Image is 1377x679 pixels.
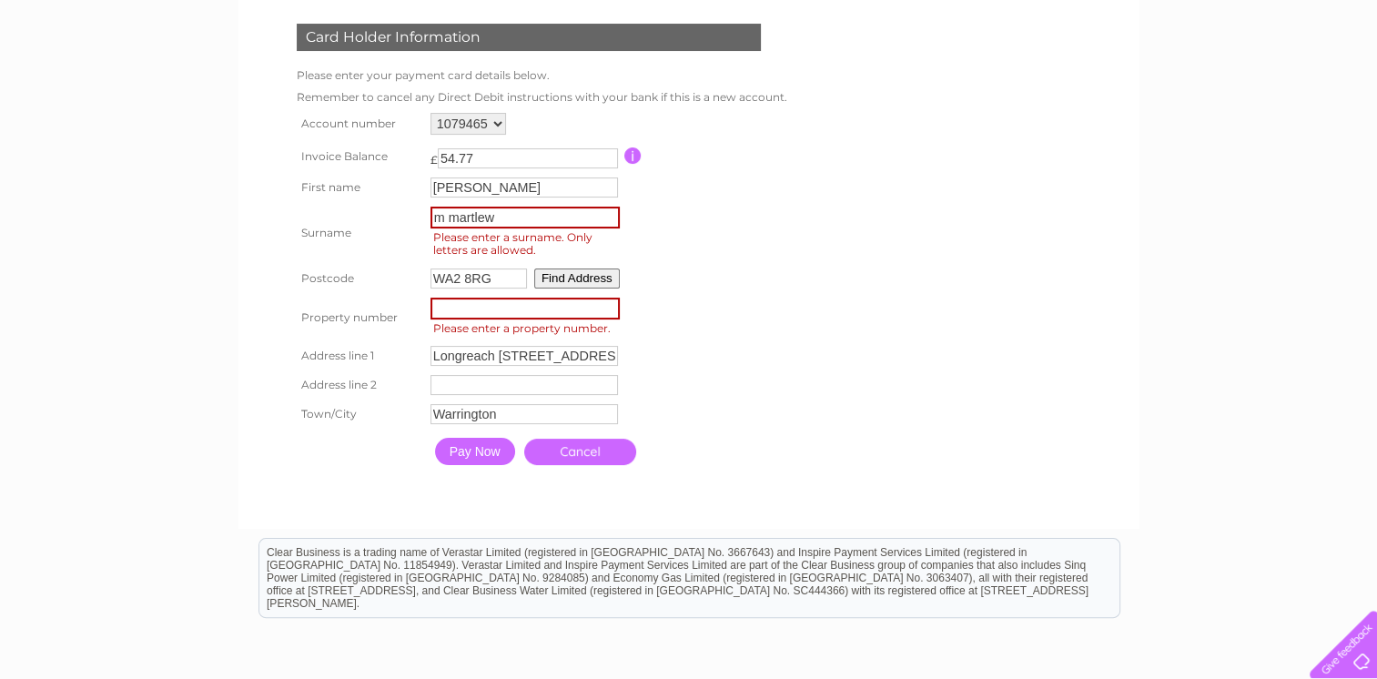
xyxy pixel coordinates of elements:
td: Please enter your payment card details below. [292,65,792,86]
a: Blog [1219,77,1245,91]
img: logo.png [48,47,141,103]
a: Log out [1317,77,1360,91]
a: 0333 014 3131 [1034,9,1159,32]
th: Address line 1 [292,341,426,370]
div: Card Holder Information [297,24,761,51]
td: Remember to cancel any Direct Debit instructions with your bank if this is a new account. [292,86,792,108]
th: Address line 2 [292,370,426,400]
a: Cancel [524,439,636,465]
th: Town/City [292,400,426,429]
a: Energy [1102,77,1142,91]
th: Account number [292,108,426,139]
a: Contact [1256,77,1301,91]
span: Please enter a property number. [430,319,625,338]
td: £ [430,144,438,167]
a: Water [1057,77,1091,91]
span: Please enter a surname. Only letters are allowed. [430,228,625,259]
th: First name [292,173,426,202]
input: Information [624,147,642,164]
input: Pay Now [435,438,515,465]
button: Find Address [534,269,620,289]
th: Property number [292,293,426,342]
div: Clear Business is a trading name of Verastar Limited (registered in [GEOGRAPHIC_DATA] No. 3667643... [259,10,1119,88]
th: Postcode [292,264,426,293]
th: Surname [292,202,426,264]
th: Invoice Balance [292,139,426,173]
a: Telecoms [1153,77,1208,91]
